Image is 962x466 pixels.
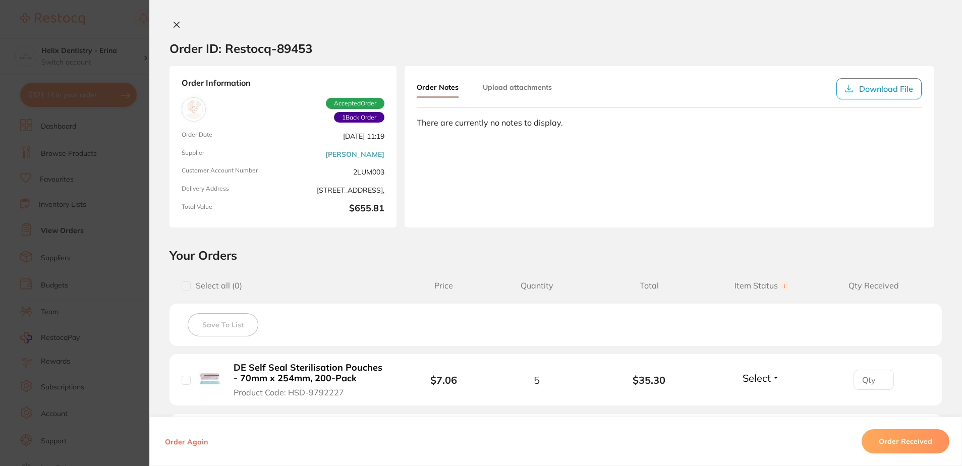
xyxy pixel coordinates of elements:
button: Order Notes [417,78,459,98]
div: There are currently no notes to display. [417,118,922,127]
a: [PERSON_NAME] [325,150,384,158]
span: Total [593,281,705,290]
img: DE Self Seal Sterilisation Pouches - 70mm x 254mm, 200-Pack [198,367,223,391]
b: DE Self Seal Sterilisation Pouches - 70mm x 254mm, 200-Pack [234,363,388,383]
span: Product Code: HSD-9792227 [234,388,344,397]
strong: Order Information [182,78,384,89]
span: [STREET_ADDRESS], [287,185,384,195]
span: Supplier [182,149,279,159]
span: Select [743,372,771,384]
h2: Your Orders [169,248,942,263]
button: Upload attachments [483,78,552,96]
input: Qty [854,370,894,390]
span: Qty Received [818,281,930,290]
img: Henry Schein Halas [184,100,203,119]
span: 5 [534,374,540,386]
button: Save To List [188,313,258,336]
span: Price [406,281,481,290]
span: Item Status [705,281,817,290]
span: Accepted Order [326,98,384,109]
button: Download File [836,78,922,99]
span: Order Date [182,131,279,141]
b: $35.30 [593,374,705,386]
span: Select all ( 0 ) [191,281,242,290]
h2: Order ID: Restocq- 89453 [169,41,312,56]
span: 2LUM003 [287,167,384,177]
span: Customer Account Number [182,167,279,177]
button: DE Self Seal Sterilisation Pouches - 70mm x 254mm, 200-Pack Product Code: HSD-9792227 [231,362,391,397]
button: Select [740,372,783,384]
span: Delivery Address [182,185,279,195]
button: Order Received [862,429,949,453]
span: Total Value [182,203,279,215]
span: Quantity [481,281,593,290]
b: $655.81 [287,203,384,215]
button: Order Again [162,437,211,446]
b: $7.06 [430,374,457,386]
span: [DATE] 11:19 [287,131,384,141]
span: Back orders [334,112,384,123]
